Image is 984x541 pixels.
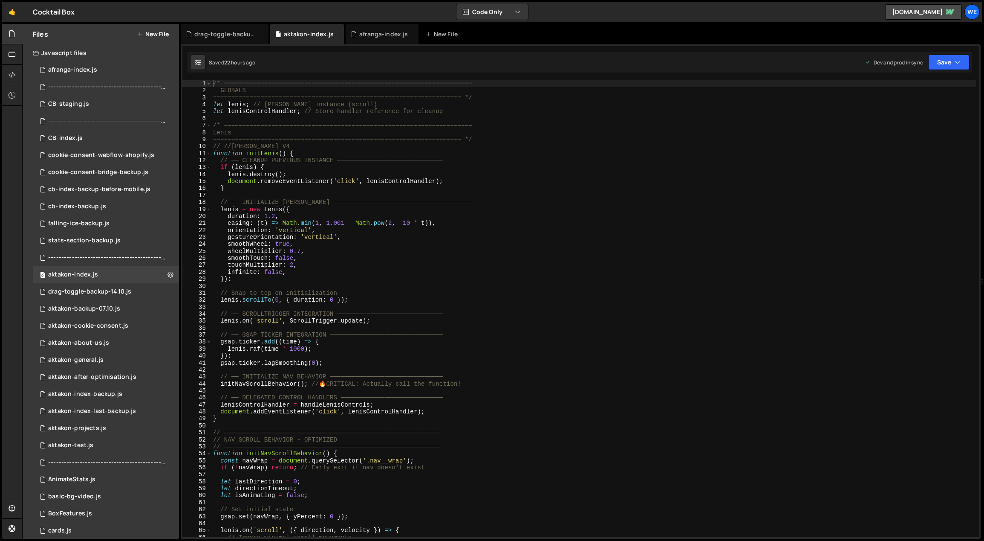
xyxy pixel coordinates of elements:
[182,478,211,485] div: 58
[48,220,110,227] div: falling-ice-backup.js
[33,198,179,215] div: 12094/46847.js
[182,534,211,541] div: 66
[885,4,962,20] a: [DOMAIN_NAME]
[33,420,179,437] div: 12094/44389.js
[33,471,179,488] div: 12094/30498.js
[182,485,211,492] div: 59
[48,425,106,432] div: aktakon-projects.js
[182,366,211,373] div: 42
[182,527,211,534] div: 65
[2,2,23,22] a: 🤙
[33,96,179,113] div: 12094/47545.js
[182,199,211,206] div: 18
[48,407,136,415] div: aktakon-index-last-backup.js
[137,31,169,38] button: New File
[182,513,211,520] div: 63
[33,232,179,249] div: 12094/47254.js
[456,4,528,20] button: Code Only
[33,266,179,283] div: 12094/43364.js
[33,386,179,403] div: 12094/44174.js
[48,390,122,398] div: aktakon-index-backup.js
[48,169,148,176] div: cookie-consent-bridge-backup.js
[182,429,211,436] div: 51
[48,442,93,449] div: aktakon-test.js
[182,387,211,394] div: 45
[182,471,211,478] div: 57
[48,117,166,125] div: --------------------------------------------------------------------------------.js
[224,59,255,66] div: 22 hours ago
[48,254,166,262] div: ----------------------------------------------------------------.js
[48,527,72,535] div: cards.js
[182,506,211,513] div: 62
[48,151,154,159] div: cookie-consent-webflow-shopify.js
[48,134,83,142] div: CB-index.js
[48,356,104,364] div: aktakon-general.js
[182,164,211,171] div: 13
[182,360,211,366] div: 41
[182,101,211,108] div: 4
[182,408,211,415] div: 48
[284,30,334,38] div: aktakon-index.js
[182,276,211,282] div: 29
[33,79,182,96] div: 12094/48277.js
[48,305,120,313] div: aktakon-backup-07.10.js
[182,338,211,345] div: 38
[425,30,461,38] div: New File
[182,122,211,129] div: 7
[182,332,211,338] div: 37
[182,290,211,297] div: 31
[33,352,179,369] div: 12094/45380.js
[209,59,255,66] div: Saved
[33,249,182,266] div: 12094/46984.js
[182,220,211,227] div: 21
[182,283,211,290] div: 30
[182,464,211,471] div: 56
[182,394,211,401] div: 46
[182,87,211,94] div: 2
[182,157,211,164] div: 12
[182,443,211,450] div: 53
[928,55,970,70] button: Save
[48,510,92,518] div: BoxFeatures.js
[182,213,211,220] div: 20
[182,115,211,122] div: 6
[182,457,211,464] div: 55
[182,325,211,332] div: 36
[182,297,211,303] div: 32
[182,227,211,234] div: 22
[182,436,211,443] div: 52
[48,288,131,296] div: drag-toggle-backup-14.10.js
[48,100,89,108] div: CB-staging.js
[182,401,211,408] div: 47
[182,499,211,506] div: 61
[48,339,109,347] div: aktakon-about-us.js
[182,450,211,457] div: 54
[182,143,211,150] div: 10
[359,30,408,38] div: afranga-index.js
[182,255,211,262] div: 26
[48,237,121,244] div: stats-section-backup.js
[182,317,211,324] div: 35
[33,488,179,505] div: 12094/36058.js
[48,459,166,466] div: ----------------------------------------------------------------------------------------.js
[48,66,97,74] div: afranga-index.js
[33,29,48,39] h2: Files
[48,203,106,210] div: cb-index-backup.js
[182,262,211,268] div: 27
[182,422,211,429] div: 50
[182,185,211,192] div: 16
[964,4,980,20] a: We
[33,403,179,420] div: 12094/44999.js
[182,352,211,359] div: 40
[33,334,179,352] div: 12094/44521.js
[33,147,179,164] div: 12094/47944.js
[33,130,179,147] div: 12094/46486.js
[182,150,211,157] div: 11
[33,522,179,539] div: 12094/34793.js
[182,206,211,213] div: 19
[48,373,136,381] div: aktakon-after-optimisation.js
[48,83,166,91] div: ------------------------------------------------------------------------.js
[33,454,182,471] div: 12094/46985.js
[33,61,179,79] div: 12094/48276.js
